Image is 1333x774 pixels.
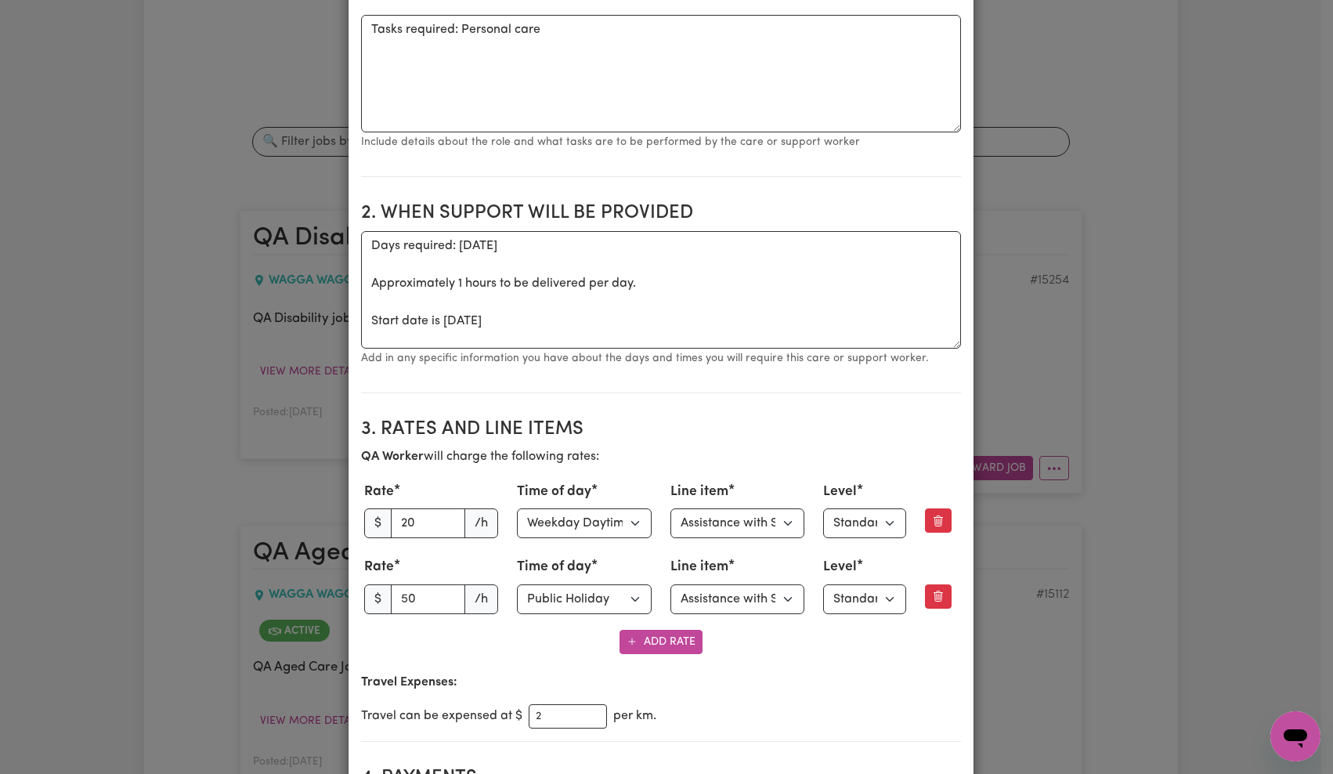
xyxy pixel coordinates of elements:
input: 0.00 [391,508,466,538]
span: /h [464,508,498,538]
label: Time of day [517,482,591,502]
p: will charge the following rates: [361,447,961,466]
textarea: Tasks required: Personal care [361,15,961,132]
h2: 2. When support will be provided [361,202,961,225]
span: $ [364,584,392,614]
label: Level [823,482,857,502]
input: 0.00 [391,584,466,614]
label: Rate [364,557,394,577]
span: Travel can be expensed at $ [361,707,522,725]
button: Add Rate [620,630,703,654]
label: Time of day [517,557,591,577]
b: QA Worker [361,450,424,463]
h2: 3. Rates and Line Items [361,418,961,441]
label: Level [823,557,857,577]
small: Include details about the role and what tasks are to be performed by the care or support worker [361,136,860,148]
span: /h [464,584,498,614]
button: Remove this rate [925,584,952,609]
small: Add in any specific information you have about the days and times you will require this care or s... [361,353,929,364]
span: per km. [613,707,656,725]
label: Line item [670,557,728,577]
label: Rate [364,482,394,502]
b: Travel Expenses: [361,676,457,689]
textarea: Days required: [DATE] Approximately 1 hours to be delivered per day. Start date is [DATE] [361,231,961,349]
span: $ [364,508,392,538]
button: Remove this rate [925,508,952,533]
label: Line item [670,482,728,502]
iframe: Button to launch messaging window [1270,711,1320,761]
